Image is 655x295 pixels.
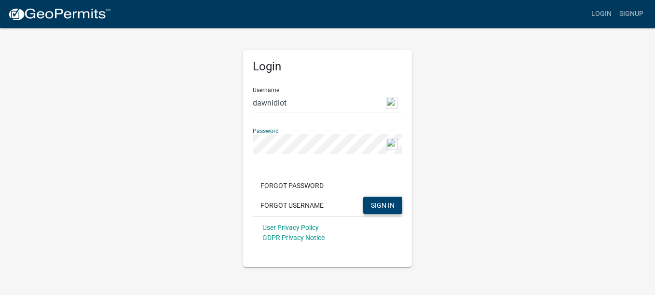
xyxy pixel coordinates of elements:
span: SIGN IN [371,201,395,209]
img: npw-badge-icon-locked.svg [386,97,397,108]
button: SIGN IN [363,197,402,214]
a: Signup [615,5,647,23]
img: npw-badge-icon-locked.svg [386,138,397,149]
button: Forgot Username [253,197,331,214]
a: GDPR Privacy Notice [262,234,325,241]
a: User Privacy Policy [262,224,319,231]
a: Login [587,5,615,23]
button: Forgot Password [253,177,331,194]
h5: Login [253,60,402,74]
